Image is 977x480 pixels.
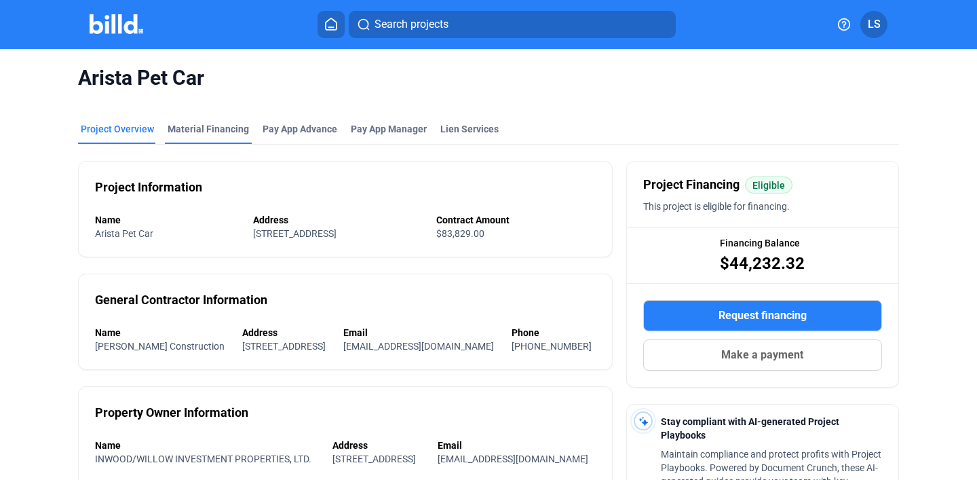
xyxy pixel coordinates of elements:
div: Project Information [95,178,202,197]
span: LS [868,16,881,33]
div: Address [332,439,423,452]
span: Project Financing [643,175,740,194]
div: Lien Services [440,122,499,136]
div: Property Owner Information [95,403,248,422]
span: Stay compliant with AI-generated Project Playbooks [661,416,839,441]
span: Search projects [375,16,448,33]
button: Make a payment [643,339,882,371]
div: Project Overview [81,122,154,136]
img: Billd Company Logo [90,14,143,34]
span: Pay App Manager [351,122,427,136]
div: Name [95,213,240,227]
span: Financing Balance [720,236,800,250]
span: [EMAIL_ADDRESS][DOMAIN_NAME] [343,341,494,352]
div: Pay App Advance [263,122,337,136]
div: Phone [512,326,596,339]
button: Request financing [643,300,882,331]
span: Request financing [719,308,807,324]
span: Make a payment [721,347,803,363]
span: [STREET_ADDRESS] [242,341,326,352]
div: General Contractor Information [95,291,267,310]
span: Arista Pet Car [95,228,153,239]
span: [EMAIL_ADDRESS][DOMAIN_NAME] [438,454,588,464]
span: Arista Pet Car [78,65,899,91]
span: [STREET_ADDRESS] [332,454,416,464]
div: Contract Amount [436,213,596,227]
span: [STREET_ADDRESS] [253,228,337,239]
div: Email [343,326,498,339]
mat-chip: Eligible [745,177,792,193]
span: This project is eligible for financing. [643,201,790,212]
div: Name [95,439,319,452]
div: Address [253,213,423,227]
div: Name [95,326,229,339]
span: INWOOD/WILLOW INVESTMENT PROPERTIES, LTD. [95,454,311,464]
button: LS [860,11,887,38]
button: Search projects [349,11,676,38]
div: Email [438,439,596,452]
span: $44,232.32 [720,253,805,274]
div: Address [242,326,330,339]
span: $83,829.00 [436,228,484,239]
div: Material Financing [168,122,249,136]
span: [PERSON_NAME] Construction [95,341,225,352]
span: [PHONE_NUMBER] [512,341,592,352]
